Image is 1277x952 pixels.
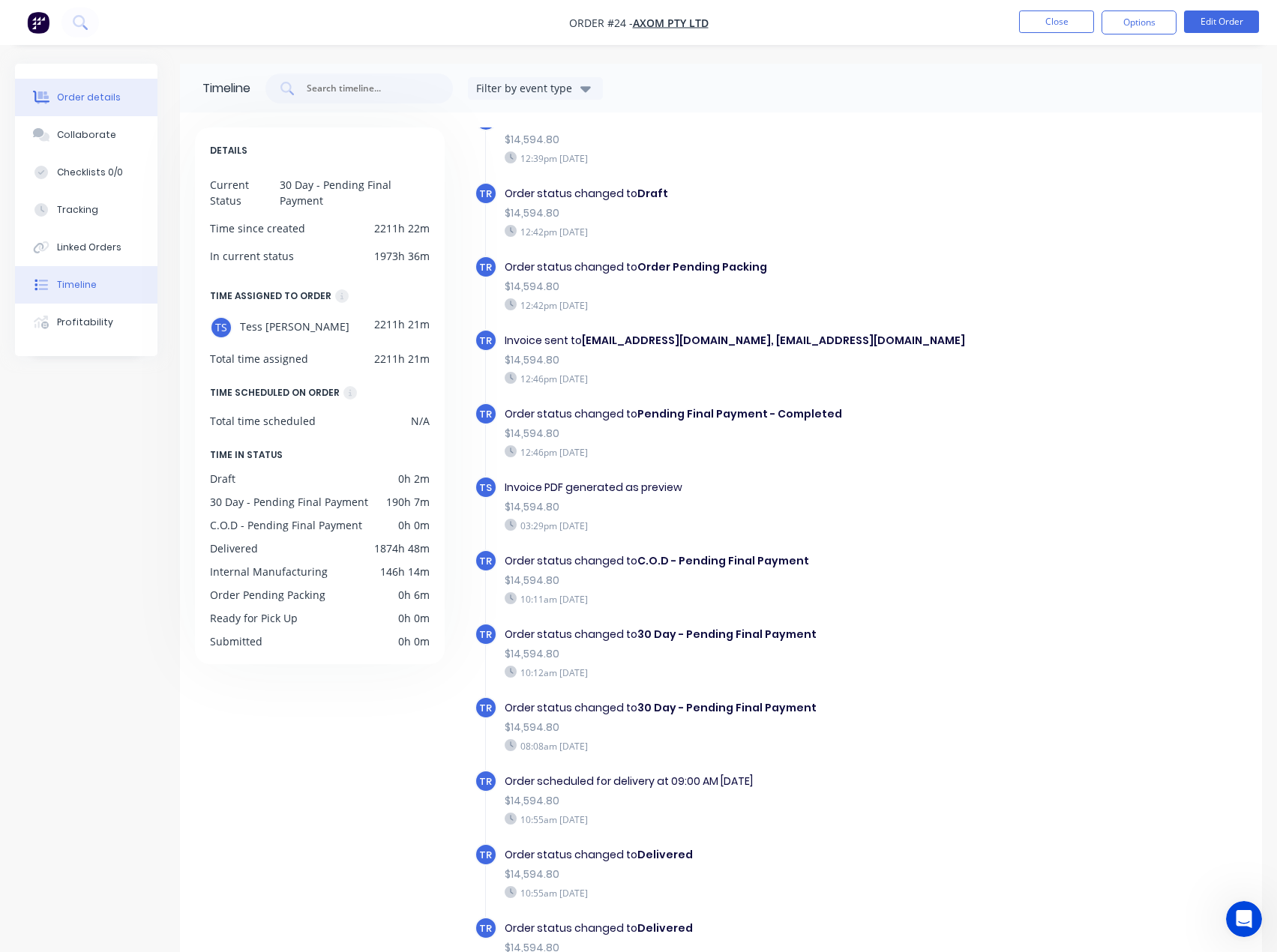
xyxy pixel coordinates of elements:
b: Pending Final Payment - Completed [637,406,842,421]
div: 10:11am [DATE] [505,592,982,606]
div: Tracking [57,203,98,217]
div: 190h 7m [386,494,430,510]
a: Axom Pty Ltd [633,16,709,30]
div: Delivered [210,540,258,556]
b: [EMAIL_ADDRESS][DOMAIN_NAME], [EMAIL_ADDRESS][DOMAIN_NAME] [582,333,965,348]
div: 30 Day - Pending Final Payment [210,494,368,510]
span: Tess [PERSON_NAME] [240,316,349,339]
b: Delivered [637,921,693,936]
div: Checklists 0/0 [57,166,123,179]
div: Timeline [202,79,250,97]
div: 2211h 21m [374,351,430,367]
div: 10:12am [DATE] [505,666,982,679]
span: TR [479,334,492,348]
div: 2211h 22m [374,220,430,236]
b: 30 Day - Pending Final Payment [637,700,817,715]
div: 12:46pm [DATE] [505,372,982,385]
button: Checklists 0/0 [15,154,157,191]
span: TR [479,187,492,201]
div: $14,594.80 [505,573,982,588]
span: TR [479,407,492,421]
div: 08:08am [DATE] [505,739,982,753]
div: Ready for Pick Up [210,610,298,626]
div: $14,594.80 [505,132,982,148]
div: N/A [411,413,430,429]
div: Profitability [57,316,113,329]
button: Linked Orders [15,229,157,266]
div: TS [210,316,232,339]
div: $14,594.80 [505,279,982,295]
span: DETAILS [210,142,247,159]
div: $14,594.80 [505,720,982,735]
div: In current status [210,248,294,264]
div: Filter by event type [476,80,577,96]
b: Delivered [637,847,693,862]
span: TR [479,848,492,862]
div: Order status changed to [505,186,982,202]
span: TIME IN STATUS [210,447,283,463]
b: C.O.D - Pending Final Payment [637,553,809,568]
div: 146h 14m [380,564,430,579]
span: Order #24 - [569,16,633,30]
button: Order details [15,79,157,116]
span: TR [479,554,492,568]
div: 12:39pm [DATE] [505,151,982,165]
button: Close [1019,10,1094,33]
div: $14,594.80 [505,646,982,662]
div: 30 Day - Pending Final Payment [280,177,430,208]
div: 10:55am [DATE] [505,886,982,900]
div: $14,594.80 [505,867,982,882]
div: 12:42pm [DATE] [505,225,982,238]
button: Collaborate [15,116,157,154]
span: TR [479,921,492,936]
div: 0h 0m [398,610,430,626]
div: $14,594.80 [505,426,982,442]
div: Order status changed to [505,700,982,716]
div: Order details [57,91,121,104]
div: Order status changed to [505,921,982,936]
b: Draft [637,186,668,201]
div: Internal Manufacturing [210,564,328,579]
div: Draft [210,471,235,486]
button: Timeline [15,266,157,304]
div: Order status changed to [505,553,982,569]
div: Order status changed to [505,847,982,863]
div: 10:55am [DATE] [505,813,982,826]
span: TR [479,260,492,274]
div: 12:42pm [DATE] [505,298,982,312]
div: Timeline [57,278,97,292]
div: 0h 6m [398,587,430,603]
div: Close [263,7,290,34]
div: C.O.D - Pending Final Payment [210,517,362,533]
button: Profitability [15,304,157,341]
div: 0h 0m [398,633,430,649]
div: Order status changed to [505,627,982,642]
div: Total time scheduled [210,413,316,429]
div: Collaborate [57,128,116,142]
div: 12:46pm [DATE] [505,445,982,459]
div: 1874h 48m [374,540,430,556]
button: Tracking [15,191,157,229]
div: $14,594.80 [505,793,982,809]
img: Factory [27,11,49,34]
div: Invoice sent to [505,333,982,349]
div: Order status changed to [505,259,982,275]
div: 1973h 36m [374,248,430,264]
iframe: To enrich screen reader interactions, please activate Accessibility in Grammarly extension settings [1226,901,1262,937]
div: Time since created [210,220,305,236]
button: go back [10,6,38,34]
div: Order status changed to [505,406,982,422]
div: Total time assigned [210,351,308,367]
div: 0h 0m [398,517,430,533]
div: $14,594.80 [505,205,982,221]
button: Filter by event type [468,77,603,100]
div: Order Pending Packing [210,587,325,603]
div: TIME ASSIGNED TO ORDER [210,288,331,304]
b: 30 Day - Pending Final Payment [637,627,817,642]
input: Search timeline... [305,81,430,96]
div: Order scheduled for delivery at 09:00 AM [DATE] [505,774,982,789]
div: 0h 2m [398,471,430,486]
button: Options [1102,10,1177,34]
span: TR [479,774,492,789]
